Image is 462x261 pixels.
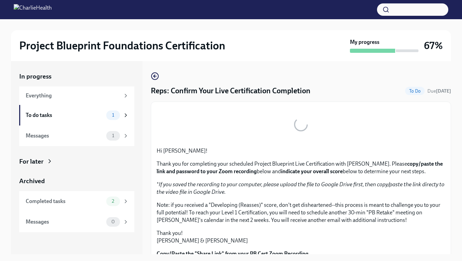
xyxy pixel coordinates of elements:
[19,39,225,52] h2: Project Blueprint Foundations Certification
[26,132,104,140] div: Messages
[157,229,445,245] p: Thank you! [PERSON_NAME] & [PERSON_NAME]
[19,212,134,232] a: Messages0
[19,72,134,81] a: In progress
[427,88,451,94] span: Due
[19,157,44,166] div: For later
[157,147,445,155] p: Hi [PERSON_NAME]!
[350,38,379,46] strong: My progress
[19,191,134,212] a: Completed tasks2
[427,88,451,94] span: October 2nd, 2025 09:00
[157,250,445,258] label: Copy/Paste the "Share Link" from your PB Cert Zoom Recording
[424,39,443,52] h3: 67%
[26,198,104,205] div: Completed tasks
[157,160,445,175] p: Thank you for completing your scheduled Project Blueprint Live Certification with [PERSON_NAME]. ...
[157,201,445,224] p: Note: if you received a "Developing (Reasses)" score, don't get disheartened--this process is mea...
[14,4,52,15] img: CharlieHealth
[26,218,104,226] div: Messages
[108,112,118,118] span: 1
[151,86,311,96] h4: Reps: Confirm Your Live Certification Completion
[26,92,120,99] div: Everything
[281,168,343,175] strong: indicate your overall score
[108,133,118,138] span: 1
[436,88,451,94] strong: [DATE]
[107,219,119,224] span: 0
[19,177,134,186] a: Archived
[108,199,118,204] span: 2
[19,105,134,126] a: To do tasks1
[19,126,134,146] a: Messages1
[405,88,425,94] span: To Do
[157,181,445,195] em: If you saved the recording to your computer, please upload the file to Google Drive first, then c...
[19,86,134,105] a: Everything
[265,107,337,142] button: Zoom image
[19,157,134,166] a: For later
[26,111,104,119] div: To do tasks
